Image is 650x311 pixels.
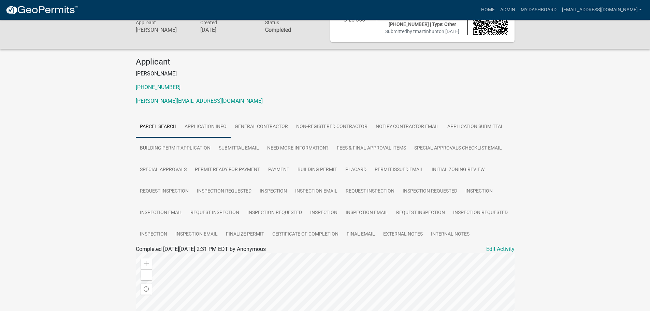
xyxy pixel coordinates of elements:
a: Need More Information? [263,138,333,159]
a: Payment [264,159,293,181]
a: Application Submittal [443,116,508,138]
a: Notify Contractor Email [372,116,443,138]
a: Building Permit [293,159,341,181]
a: Inspection Requested [193,181,256,202]
span: by tmartinhunt [407,29,439,34]
span: Status [265,20,279,25]
a: [PHONE_NUMBER] [136,84,180,90]
strong: Completed [265,27,291,33]
a: Non-Registered Contractor [292,116,372,138]
a: Final Email [343,224,379,245]
a: Inspection Email [342,202,392,224]
a: Fees & Final Approval Items [333,138,410,159]
a: Inspection [136,224,171,245]
h6: [PERSON_NAME] [136,27,190,33]
a: Parcel search [136,116,180,138]
a: Special Approvals Checklist Email [410,138,506,159]
a: Permit Ready for Payment [191,159,264,181]
a: Request Inspection [392,202,449,224]
a: Inspection Email [171,224,222,245]
a: External Notes [379,224,427,245]
a: Finalize Permit [222,224,268,245]
a: Inspection [306,202,342,224]
div: Zoom out [141,269,152,280]
a: Request Inspection [136,181,193,202]
a: Request Inspection [186,202,243,224]
span: Created [200,20,217,25]
span: Submitted on [DATE] [385,29,459,34]
div: Zoom in [141,258,152,269]
a: General Contractor [231,116,292,138]
span: Completed [DATE][DATE] 2:31 PM EDT by Anonymous [136,246,266,252]
a: Building Permit Application [136,138,215,159]
a: [PERSON_NAME][EMAIL_ADDRESS][DOMAIN_NAME] [136,98,263,104]
a: Inspection [256,181,291,202]
a: Internal Notes [427,224,474,245]
a: Inspection Requested [449,202,512,224]
a: Submittal Email [215,138,263,159]
div: Find my location [141,284,152,295]
a: Edit Activity [486,245,515,253]
a: Placard [341,159,371,181]
p: [PERSON_NAME] [136,70,515,78]
a: Inspection Requested [399,181,461,202]
a: Application Info [180,116,231,138]
a: Request Inspection [342,181,399,202]
a: Permit Issued Email [371,159,428,181]
a: Inspection Email [291,181,342,202]
a: Certificate of Completion [268,224,343,245]
a: My Dashboard [518,3,559,16]
a: Home [478,3,497,16]
h6: [DATE] [200,27,255,33]
h4: Applicant [136,57,515,67]
a: Initial Zoning Review [428,159,489,181]
a: Inspection [461,181,497,202]
a: [EMAIL_ADDRESS][DOMAIN_NAME] [559,3,645,16]
a: Special Approvals [136,159,191,181]
span: Applicant [136,20,156,25]
a: Inspection Requested [243,202,306,224]
a: Inspection Email [136,202,186,224]
a: Admin [497,3,518,16]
